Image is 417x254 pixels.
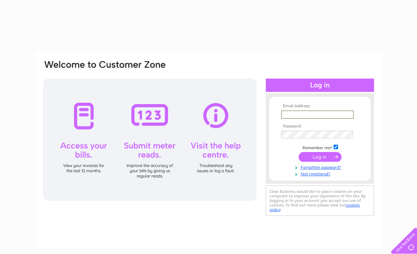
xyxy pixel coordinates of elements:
th: Email Address: [279,104,360,109]
td: Remember me? [279,144,360,151]
input: Submit [299,152,342,162]
div: Clear Business would like to place cookies on your computer to improve your experience of the sit... [266,186,374,216]
a: cookies policy [270,203,360,212]
th: Password: [279,124,360,129]
a: Not registered? [281,170,360,177]
a: Forgotten password? [281,164,360,170]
